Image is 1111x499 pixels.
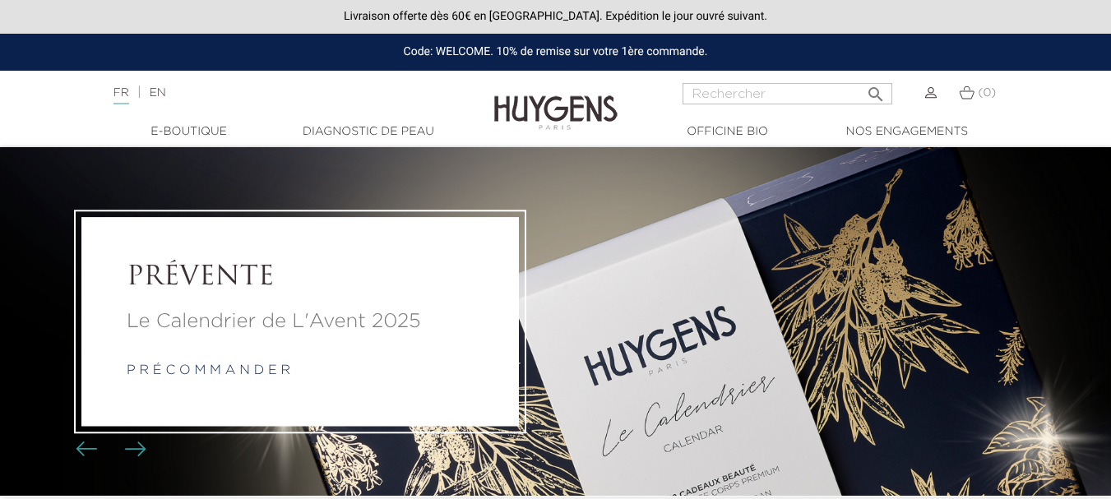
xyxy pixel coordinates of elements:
[127,307,474,336] a: Le Calendrier de L'Avent 2025
[286,123,451,141] a: Diagnostic de peau
[494,69,618,132] img: Huygens
[646,123,810,141] a: Officine Bio
[866,80,886,99] i: 
[861,78,891,100] button: 
[127,263,474,294] a: PRÉVENTE
[825,123,989,141] a: Nos engagements
[113,87,129,104] a: FR
[127,364,290,377] a: p r é c o m m a n d e r
[107,123,271,141] a: E-Boutique
[683,83,892,104] input: Rechercher
[82,437,136,461] div: Boutons du carrousel
[105,83,451,103] div: |
[149,87,165,99] a: EN
[978,87,996,99] span: (0)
